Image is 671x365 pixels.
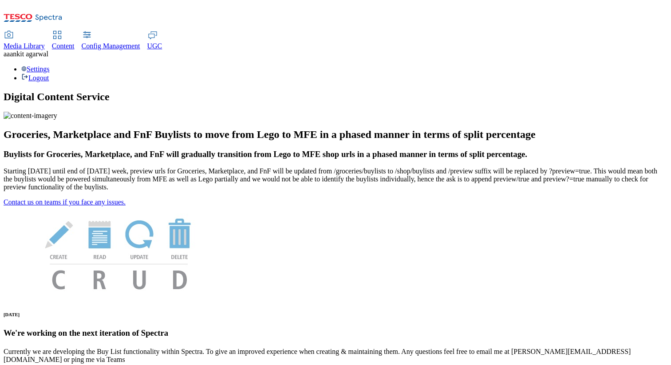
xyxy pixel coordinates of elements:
[82,31,140,50] a: Config Management
[4,312,667,317] h6: [DATE]
[4,198,126,206] a: Contact us on teams if you face any issues.
[4,50,10,58] span: aa
[52,31,75,50] a: Content
[21,65,50,73] a: Settings
[10,50,48,58] span: ankit agarwal
[4,129,667,141] h2: Groceries, Marketplace and FnF Buylists to move from Lego to MFE in a phased manner in terms of s...
[4,112,57,120] img: content-imagery
[147,42,162,50] span: UGC
[4,42,45,50] span: Media Library
[82,42,140,50] span: Config Management
[21,74,49,82] a: Logout
[4,328,667,338] h3: We're working on the next iteration of Spectra
[4,91,667,103] h1: Digital Content Service
[4,348,667,364] p: Currently we are developing the Buy List functionality within Spectra. To give an improved experi...
[4,167,667,191] p: Starting [DATE] until end of [DATE] week, preview urls for Groceries, Marketplace, and FnF will b...
[52,42,75,50] span: Content
[4,31,45,50] a: Media Library
[4,149,667,159] h3: Buylists for Groceries, Marketplace, and FnF will gradually transition from Lego to MFE shop urls...
[4,206,234,299] img: News Image
[147,31,162,50] a: UGC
